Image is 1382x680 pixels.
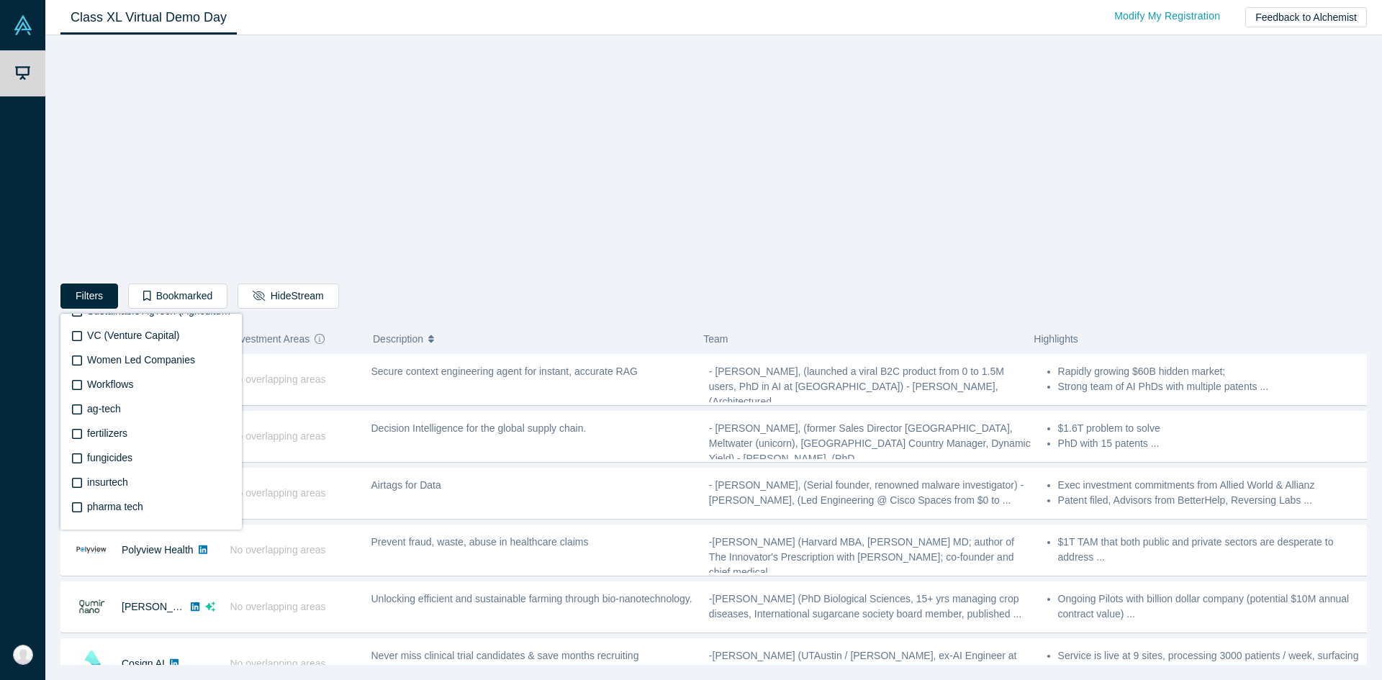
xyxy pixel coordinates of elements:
[60,1,237,35] a: Class XL Virtual Demo Day
[76,535,107,565] img: Polyview Health's Logo
[238,284,338,309] button: HideStream
[1245,7,1367,27] button: Feedback to Alchemist
[1058,478,1370,493] li: Exec investment commitments from Allied World & Allianz
[230,487,326,499] span: No overlapping areas
[122,601,204,612] a: [PERSON_NAME]
[87,330,179,341] span: VC (Venture Capital)
[13,645,33,665] img: Nicolas Topuz's Account
[709,593,1021,620] span: -[PERSON_NAME] (PhD Biological Sciences, 15+ yrs managing crop diseases, International sugarcane ...
[87,476,128,488] span: insurtech
[709,422,1031,464] span: - [PERSON_NAME], (former Sales Director [GEOGRAPHIC_DATA], Meltwater (unicorn), [GEOGRAPHIC_DATA]...
[371,593,692,604] span: Unlocking efficient and sustainable farming through bio-nanotechnology.
[513,47,915,273] iframe: Alchemist Class XL Demo Day: Vault
[371,422,587,434] span: Decision Intelligence for the global supply chain.
[87,452,132,463] span: fungicides
[1058,493,1370,508] li: Patent filed, Advisors from BetterHelp, Reversing Labs ...
[1058,421,1370,436] li: $1.6T problem to solve
[205,602,215,612] svg: dsa ai sparkles
[76,648,107,679] img: Cosign AI's Logo
[709,479,1024,506] span: - [PERSON_NAME], (Serial founder, renowned malware investigator) - [PERSON_NAME], (Led Engineerin...
[1058,591,1370,622] li: Ongoing Pilots with billion dollar company (potential $10M annual contract value) ...
[122,544,194,556] a: Polyview Health
[230,373,326,385] span: No overlapping areas
[87,403,121,414] span: ag-tech
[87,427,127,439] span: fertilizers
[122,658,165,669] a: Cosign AI
[230,658,326,669] span: No overlapping areas
[232,324,310,354] span: Investment Areas
[373,324,423,354] span: Description
[60,284,118,309] button: Filters
[1058,436,1370,451] li: PhD with 15 patents ...
[87,501,143,512] span: pharma tech
[371,536,589,548] span: Prevent fraud, waste, abuse in healthcare claims
[373,324,688,354] button: Description
[371,366,638,377] span: Secure context engineering agent for instant, accurate RAG
[371,650,639,661] span: Never miss clinical trial candidates & save months recruiting
[128,284,227,309] button: Bookmarked
[1058,364,1370,379] li: Rapidly growing $60B hidden market;
[1058,379,1370,394] li: Strong team of AI PhDs with multiple patents ...
[1058,648,1370,679] li: Service is live at 9 sites, processing 3000 patients / week, surfacing 2x strong candidates per s...
[230,430,326,442] span: No overlapping areas
[230,544,326,556] span: No overlapping areas
[87,354,195,366] span: Women Led Companies
[1058,535,1370,565] li: $1T TAM that both public and private sectors are desperate to address ...
[1034,333,1078,345] span: Highlights
[703,333,728,345] span: Team
[709,366,1004,407] span: - [PERSON_NAME], (launched a viral B2C product from 0 to 1.5M users, PhD in AI at [GEOGRAPHIC_DAT...
[230,601,326,612] span: No overlapping areas
[76,591,107,622] img: Qumir Nano's Logo
[13,15,33,35] img: Alchemist Vault Logo
[1099,4,1235,29] a: Modify My Registration
[87,378,133,390] span: Workflows
[709,536,1014,578] span: -[PERSON_NAME] (Harvard MBA, [PERSON_NAME] MD; author of The Innovator's Prescription with [PERSO...
[371,479,441,491] span: Airtags for Data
